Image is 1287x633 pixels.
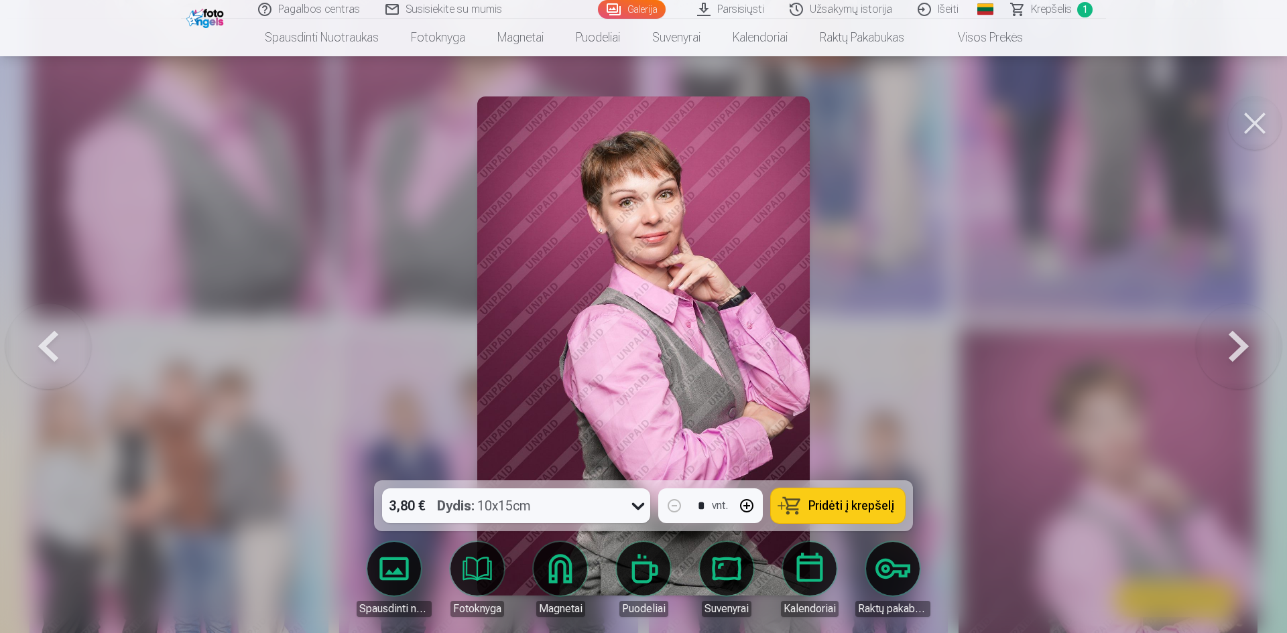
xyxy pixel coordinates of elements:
[437,488,531,523] div: 10x15cm
[357,601,432,617] div: Spausdinti nuotraukas
[1077,2,1093,17] span: 1
[536,601,585,617] div: Magnetai
[702,601,751,617] div: Suvenyrai
[804,19,920,56] a: Raktų pakabukas
[712,498,728,514] div: vnt.
[920,19,1039,56] a: Visos prekės
[717,19,804,56] a: Kalendoriai
[437,496,475,515] strong: Dydis :
[186,5,227,28] img: /fa2
[249,19,395,56] a: Spausdinti nuotraukas
[855,601,930,617] div: Raktų pakabukas
[619,601,668,617] div: Puodeliai
[560,19,636,56] a: Puodeliai
[481,19,560,56] a: Magnetai
[636,19,717,56] a: Suvenyrai
[1031,1,1072,17] span: Krepšelis
[808,500,894,512] span: Pridėti į krepšelį
[382,488,432,523] div: 3,80 €
[689,542,764,617] a: Suvenyrai
[855,542,930,617] a: Raktų pakabukas
[771,488,905,523] button: Pridėti į krepšelį
[450,601,504,617] div: Fotoknyga
[440,542,515,617] a: Fotoknyga
[606,542,681,617] a: Puodeliai
[395,19,481,56] a: Fotoknyga
[357,542,432,617] a: Spausdinti nuotraukas
[781,601,839,617] div: Kalendoriai
[772,542,847,617] a: Kalendoriai
[523,542,598,617] a: Magnetai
